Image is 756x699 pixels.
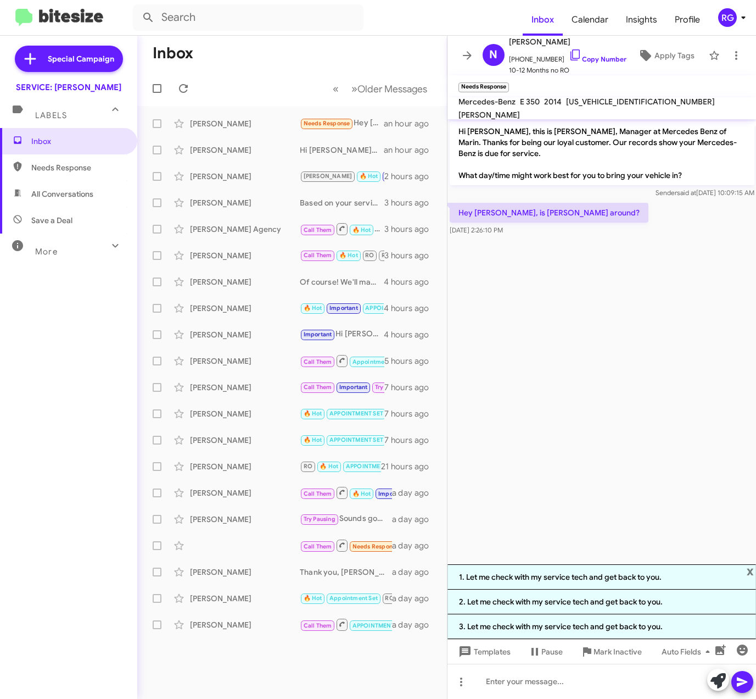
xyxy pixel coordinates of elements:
[489,46,497,64] span: N
[747,564,754,578] span: x
[190,408,300,419] div: [PERSON_NAME]
[384,408,438,419] div: 7 hours ago
[384,356,438,367] div: 5 hours ago
[392,619,438,630] div: a day ago
[458,82,509,92] small: Needs Response
[339,252,358,259] span: 🔥 Hot
[352,543,399,550] span: Needs Response
[384,145,438,156] div: an hour ago
[384,329,438,340] div: 4 hours ago
[384,171,438,182] div: 2 hours ago
[339,384,368,391] span: Important
[572,642,651,662] button: Mark Inactive
[662,642,714,662] span: Auto Fields
[190,118,300,129] div: [PERSON_NAME]
[31,162,125,173] span: Needs Response
[153,45,193,62] h1: Inbox
[304,252,332,259] span: Call Them
[365,252,374,259] span: RO
[384,303,438,314] div: 4 hours ago
[190,487,300,498] div: [PERSON_NAME]
[450,121,754,185] p: Hi [PERSON_NAME], this is [PERSON_NAME], Manager at Mercedes Benz of Marin. Thanks for being our ...
[329,436,383,443] span: APPOINTMENT SET
[523,4,563,36] a: Inbox
[709,8,744,27] button: RG
[300,145,384,156] div: Hi [PERSON_NAME], by time of one year the 2006 E-class is due. Let me know when you are ready and...
[392,487,438,498] div: a day ago
[617,4,666,36] a: Insights
[352,490,371,497] span: 🔥 Hot
[304,120,350,127] span: Needs Response
[300,302,384,314] div: I got my car serviced elsewhere. Thanks for checking!
[300,434,384,446] div: Thanks for letting me know. We look forward to seeing you in September.
[300,222,384,236] div: Hi [PERSON_NAME], we can accommodate you this afternoon for the brake light check and the 50,000-...
[450,203,648,223] p: Hey [PERSON_NAME], is [PERSON_NAME] around?
[300,354,384,368] div: Inbound Call
[31,136,125,147] span: Inbox
[385,595,394,602] span: RO
[190,435,300,446] div: [PERSON_NAME]
[519,642,572,662] button: Pause
[300,117,384,130] div: Hey [PERSON_NAME], is [PERSON_NAME] around?
[458,97,516,107] span: Mercedes-Benz
[304,543,332,550] span: Call Them
[304,595,322,602] span: 🔥 Hot
[509,35,626,48] span: [PERSON_NAME]
[190,171,300,182] div: [PERSON_NAME]
[384,435,438,446] div: 7 hours ago
[300,197,384,208] div: Based on your service history you performed an 80k service [DATE] at 88,199. For this next routin...
[392,514,438,525] div: a day ago
[392,593,438,604] div: a day ago
[190,224,300,235] div: [PERSON_NAME] Agency
[653,642,723,662] button: Auto Fields
[300,249,384,262] div: Thx. I rescheduled to [DATE].
[352,226,371,234] span: 🔥 Hot
[190,567,300,578] div: [PERSON_NAME]
[190,619,300,630] div: [PERSON_NAME]
[190,250,300,261] div: [PERSON_NAME]
[190,276,300,287] div: [PERSON_NAME]
[329,304,358,312] span: Important
[718,8,737,27] div: RG
[655,188,754,197] span: Sender [DATE] 10:09:15 AM
[458,110,520,120] span: [PERSON_NAME]
[509,48,626,65] span: [PHONE_NUMBER]
[509,65,626,76] span: 10-12 Months no RO
[392,540,438,551] div: a day ago
[304,226,332,234] span: Call Them
[300,328,384,341] div: Hi [PERSON_NAME], OEM oil and filter change, full comprehensive inspection, top off all fluids, r...
[304,173,352,180] span: [PERSON_NAME]
[300,539,392,552] div: Inbound Call
[392,567,438,578] div: a day ago
[300,460,381,473] div: Lo Ipsu D'si amet consec ad elits doe te Inc ut laboree dolorem aliqu eni ad minimv quisn . Exe u...
[190,303,300,314] div: [PERSON_NAME]
[456,642,511,662] span: Templates
[351,82,357,96] span: »
[304,490,332,497] span: Call Them
[654,46,695,65] span: Apply Tags
[300,407,384,420] div: No appointment is needed for checking the pressure. We are here from 7:30 AM up until 5:30 PM.
[16,82,121,93] div: SERVICE: [PERSON_NAME]
[378,490,407,497] span: Important
[35,247,58,257] span: More
[447,642,519,662] button: Templates
[352,358,401,365] span: Appointment Set
[593,642,642,662] span: Mark Inactive
[563,4,617,36] span: Calendar
[190,593,300,604] div: [PERSON_NAME]
[304,410,322,417] span: 🔥 Hot
[666,4,709,36] a: Profile
[628,46,703,65] button: Apply Tags
[541,642,563,662] span: Pause
[304,331,332,338] span: Important
[384,276,438,287] div: 4 hours ago
[190,145,300,156] div: [PERSON_NAME]
[48,53,114,64] span: Special Campaign
[31,215,72,226] span: Save a Deal
[304,436,322,443] span: 🔥 Hot
[357,83,427,95] span: Older Messages
[352,622,406,629] span: APPOINTMENT SET
[345,77,434,100] button: Next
